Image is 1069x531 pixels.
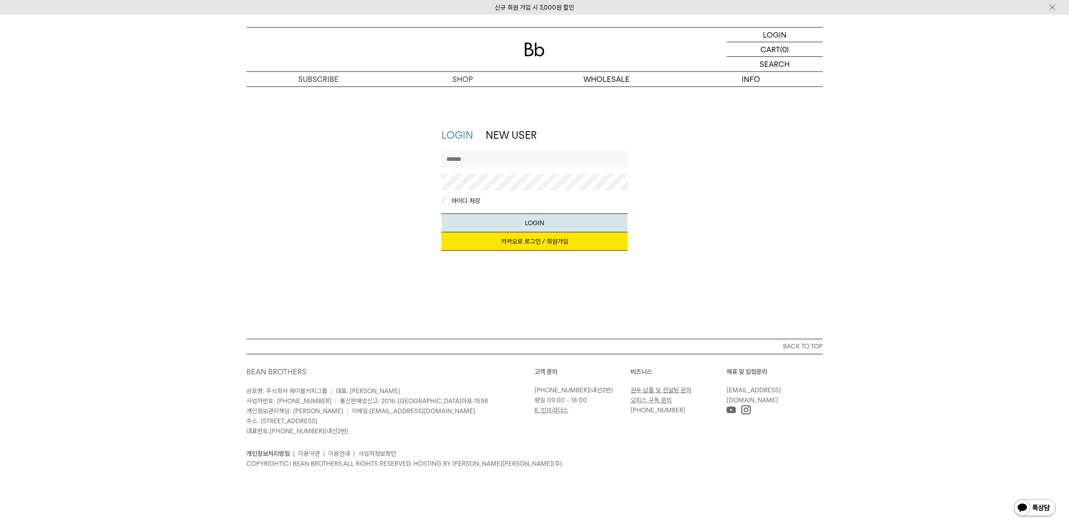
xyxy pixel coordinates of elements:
[246,459,823,469] p: COPYRIGHT(C) BEAN BROTHERS. ALL RIGHTS RESERVED. HOSTING BY [PERSON_NAME][PERSON_NAME](주).
[328,450,350,457] a: 이용안내
[270,427,324,435] a: [PHONE_NUMBER]
[534,385,626,395] p: (내선2번)
[347,407,348,415] span: |
[441,213,628,232] button: LOGIN
[335,397,337,405] span: |
[534,72,679,86] p: WHOLESALE
[486,129,537,141] a: NEW USER
[358,450,396,457] a: 사업자정보확인
[298,450,320,457] a: 이용약관
[352,407,475,415] span: 이메일:
[353,449,355,459] li: |
[246,339,823,354] button: BACK TO TOP
[534,407,568,414] a: K. 빈브라더스
[246,397,332,405] span: 사업자번호: [PHONE_NUMBER]
[246,427,348,435] span: 대표번호: (내선2번)
[727,42,823,57] a: CART (0)
[331,387,332,395] span: |
[246,367,307,376] a: BEAN BROTHERS
[727,367,823,377] p: 제휴 및 입점문의
[524,43,545,56] img: 로고
[631,396,672,404] a: 오피스 구독 문의
[340,397,488,405] span: 통신판매업신고: 2016-[GEOGRAPHIC_DATA]마포-1598
[441,232,628,251] a: 카카오로 로그인 / 회원가입
[495,4,574,11] a: 신규 회원 가입 시 3,000원 할인
[450,197,480,205] label: 아이디 저장
[727,386,781,404] a: [EMAIL_ADDRESS][DOMAIN_NAME]
[246,407,343,415] span: 개인정보관리책임: [PERSON_NAME]
[1013,498,1056,518] img: 카카오톡 채널 1:1 채팅 버튼
[390,72,534,86] a: SHOP
[336,387,400,395] span: 대표: [PERSON_NAME]
[679,72,823,86] p: INFO
[323,449,325,459] li: |
[246,450,290,457] a: 개인정보처리방침
[246,72,390,86] a: SUBSCRIBE
[631,386,692,394] a: 원두 납품 및 컨설팅 문의
[370,407,475,415] a: [EMAIL_ADDRESS][DOMAIN_NAME]
[293,449,295,459] li: |
[763,28,787,42] p: LOGIN
[760,42,780,56] p: CART
[534,367,631,377] p: 고객 문의
[780,42,789,56] p: (0)
[631,407,685,414] a: [PHONE_NUMBER]
[631,367,727,377] p: 비즈니스
[727,28,823,42] a: LOGIN
[534,386,589,394] a: [PHONE_NUMBER]
[246,417,317,425] span: 주소: [STREET_ADDRESS]
[441,129,473,141] a: LOGIN
[760,57,790,71] p: SEARCH
[246,387,327,395] span: 상호명: 주식회사 에이블커피그룹
[534,395,626,405] p: 평일 09:00 - 18:00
